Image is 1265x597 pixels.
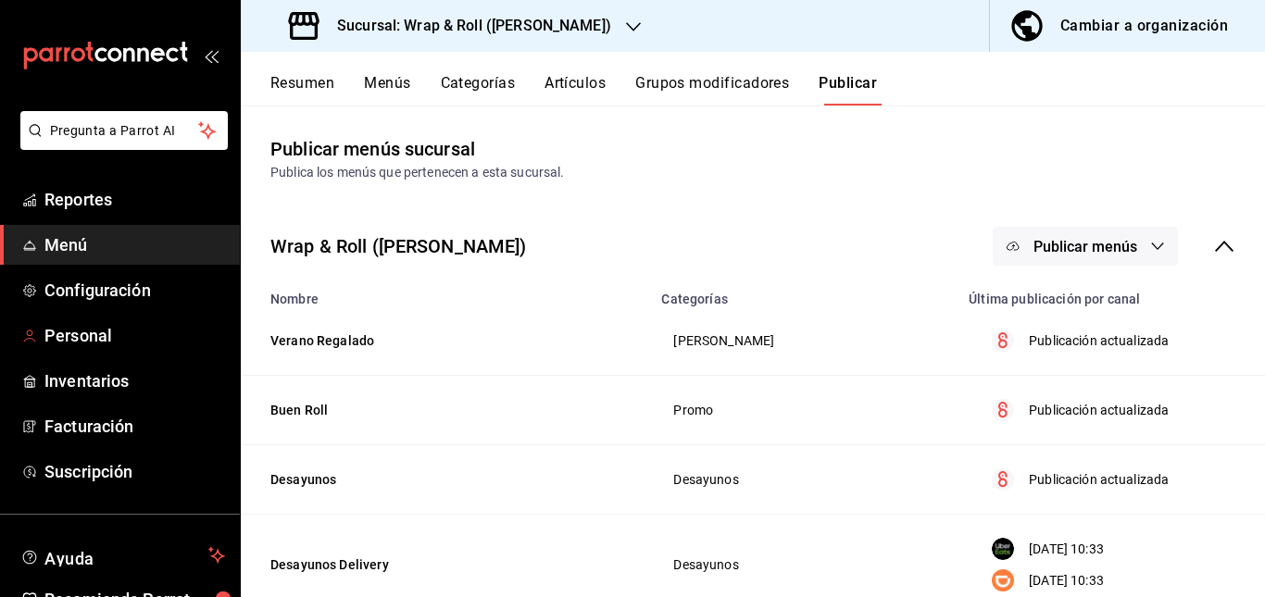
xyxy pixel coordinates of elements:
p: Publicación actualizada [1029,331,1169,351]
div: navigation tabs [270,74,1265,106]
button: Grupos modificadores [635,74,789,106]
span: Promo [673,404,934,417]
div: Publicar menús sucursal [270,135,475,163]
span: [PERSON_NAME] [673,334,934,347]
p: [DATE] 10:33 [1029,571,1104,591]
span: Suscripción [44,459,225,484]
span: Personal [44,323,225,348]
p: Publicación actualizada [1029,470,1169,490]
span: Reportes [44,187,225,212]
td: Buen Roll [241,376,650,445]
button: Menús [364,74,410,106]
span: Publicar menús [1033,238,1137,255]
p: Publicación actualizada [1029,401,1169,420]
a: Pregunta a Parrot AI [13,134,228,154]
td: Desayunos [241,445,650,515]
button: Publicar menús [993,227,1178,266]
p: [DATE] 10:33 [1029,540,1104,559]
button: open_drawer_menu [204,48,219,63]
td: Verano Regalado [241,306,650,376]
div: Publica los menús que pertenecen a esta sucursal. [270,163,1235,182]
span: Desayunos [673,558,934,571]
span: Inventarios [44,368,225,393]
button: Publicar [819,74,877,106]
span: Pregunta a Parrot AI [50,121,199,141]
h3: Sucursal: Wrap & Roll ([PERSON_NAME]) [322,15,611,37]
th: Nombre [241,280,650,306]
th: Última publicación por canal [958,280,1265,306]
span: Ayuda [44,544,201,566]
span: Menú [44,232,225,257]
span: Configuración [44,278,225,303]
button: Artículos [545,74,606,106]
div: Cambiar a organización [1060,13,1228,39]
div: Wrap & Roll ([PERSON_NAME]) [270,232,527,260]
span: Facturación [44,414,225,439]
th: Categorías [650,280,958,306]
button: Pregunta a Parrot AI [20,111,228,150]
button: Resumen [270,74,334,106]
button: Categorías [441,74,516,106]
span: Desayunos [673,473,934,486]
